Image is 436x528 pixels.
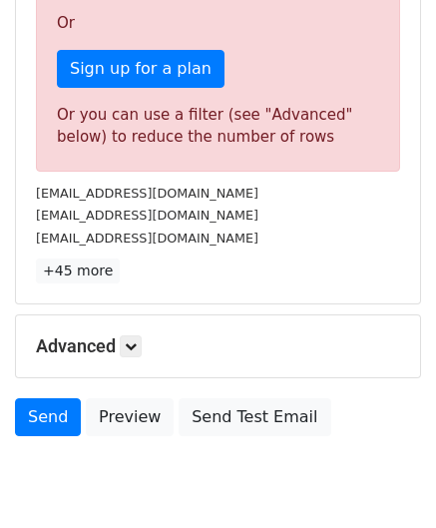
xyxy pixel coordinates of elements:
[36,335,400,357] h5: Advanced
[36,186,258,201] small: [EMAIL_ADDRESS][DOMAIN_NAME]
[179,398,330,436] a: Send Test Email
[36,231,258,246] small: [EMAIL_ADDRESS][DOMAIN_NAME]
[36,208,258,223] small: [EMAIL_ADDRESS][DOMAIN_NAME]
[57,50,224,88] a: Sign up for a plan
[86,398,174,436] a: Preview
[57,13,379,34] p: Or
[57,104,379,149] div: Or you can use a filter (see "Advanced" below) to reduce the number of rows
[15,398,81,436] a: Send
[36,259,120,283] a: +45 more
[336,432,436,528] iframe: Chat Widget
